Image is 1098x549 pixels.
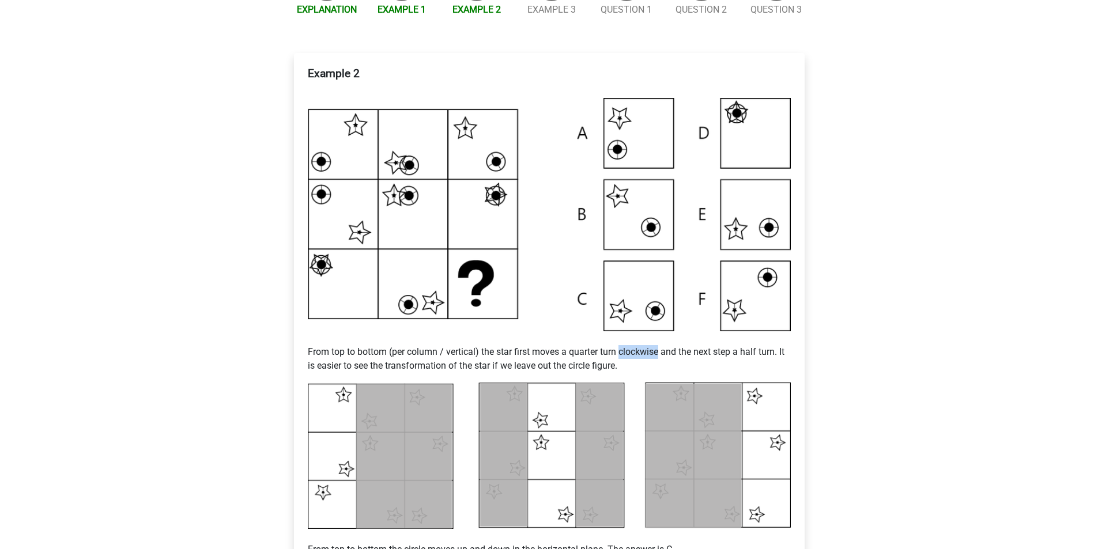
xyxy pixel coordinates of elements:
a: Question 1 [601,4,652,15]
img: Voorbeeld3_2.png [308,382,791,529]
img: Voorbeeld3.png [308,98,791,331]
a: Question 2 [676,4,727,15]
p: From top to bottom (per column / vertical) the star first moves a quarter turn clockwise and the ... [308,331,791,373]
a: Explanation [297,4,357,15]
a: Example 1 [378,4,426,15]
b: Example 2 [308,67,360,80]
a: Example 3 [527,4,576,15]
a: Example 2 [452,4,501,15]
a: Question 3 [750,4,802,15]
